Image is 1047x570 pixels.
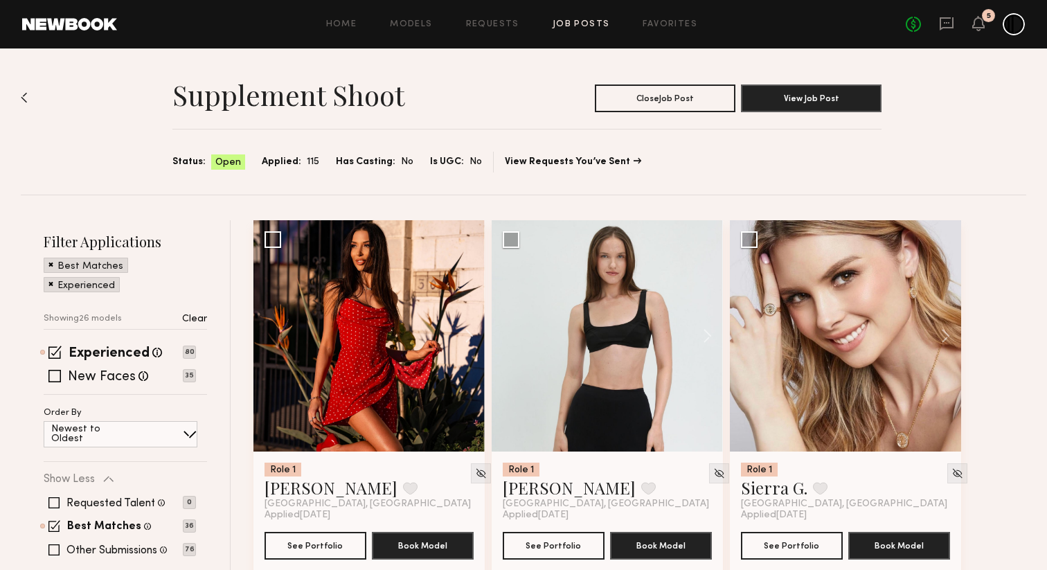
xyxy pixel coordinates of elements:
[951,467,963,479] img: Unhide Model
[987,12,991,20] div: 5
[503,477,636,499] a: [PERSON_NAME]
[57,262,123,271] p: Best Matches
[215,156,241,170] span: Open
[741,510,950,521] div: Applied [DATE]
[741,84,882,112] button: View Job Post
[713,467,725,479] img: Unhide Model
[183,346,196,359] p: 80
[466,20,519,29] a: Requests
[68,371,136,384] label: New Faces
[21,92,28,103] img: Back to previous page
[67,522,141,533] label: Best Matches
[401,154,413,170] span: No
[643,20,697,29] a: Favorites
[265,463,301,477] div: Role 1
[183,519,196,533] p: 36
[741,477,807,499] a: Sierra G.
[372,532,474,560] button: Book Model
[848,532,950,560] button: Book Model
[69,347,150,361] label: Experienced
[66,545,157,556] label: Other Submissions
[505,157,641,167] a: View Requests You’ve Sent
[390,20,432,29] a: Models
[503,463,539,477] div: Role 1
[326,20,357,29] a: Home
[262,154,301,170] span: Applied:
[595,84,735,112] button: CloseJob Post
[172,78,404,112] h1: Supplement Shoot
[51,425,134,444] p: Newest to Oldest
[265,510,474,521] div: Applied [DATE]
[430,154,464,170] span: Is UGC:
[307,154,319,170] span: 115
[183,543,196,556] p: 76
[183,496,196,509] p: 0
[57,281,115,291] p: Experienced
[503,499,709,510] span: [GEOGRAPHIC_DATA], [GEOGRAPHIC_DATA]
[44,232,207,251] h2: Filter Applications
[172,154,206,170] span: Status:
[265,499,471,510] span: [GEOGRAPHIC_DATA], [GEOGRAPHIC_DATA]
[44,474,95,485] p: Show Less
[44,314,122,323] p: Showing 26 models
[66,498,155,509] label: Requested Talent
[44,409,82,418] p: Order By
[475,467,487,479] img: Unhide Model
[741,532,843,560] button: See Portfolio
[741,463,778,477] div: Role 1
[503,510,712,521] div: Applied [DATE]
[553,20,610,29] a: Job Posts
[610,539,712,551] a: Book Model
[741,499,947,510] span: [GEOGRAPHIC_DATA], [GEOGRAPHIC_DATA]
[503,532,605,560] button: See Portfolio
[372,539,474,551] a: Book Model
[182,314,207,324] p: Clear
[336,154,395,170] span: Has Casting:
[610,532,712,560] button: Book Model
[469,154,482,170] span: No
[183,369,196,382] p: 35
[265,477,397,499] a: [PERSON_NAME]
[848,539,950,551] a: Book Model
[265,532,366,560] button: See Portfolio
